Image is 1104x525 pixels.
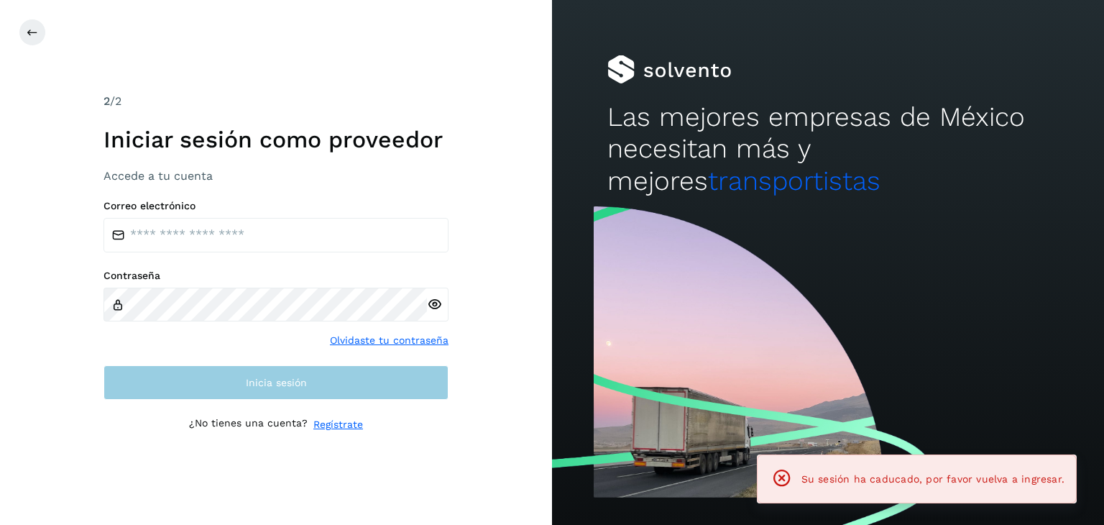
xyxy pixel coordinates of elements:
span: Inicia sesión [246,378,307,388]
h1: Iniciar sesión como proveedor [103,126,448,153]
span: 2 [103,94,110,108]
div: /2 [103,93,448,110]
span: transportistas [708,165,880,196]
a: Olvidaste tu contraseña [330,333,448,348]
a: Regístrate [313,417,363,432]
h2: Las mejores empresas de México necesitan más y mejores [607,101,1049,197]
button: Inicia sesión [103,365,448,400]
h3: Accede a tu cuenta [103,169,448,183]
label: Contraseña [103,270,448,282]
span: Su sesión ha caducado, por favor vuelva a ingresar. [801,473,1064,485]
p: ¿No tienes una cuenta? [189,417,308,432]
label: Correo electrónico [103,200,448,212]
